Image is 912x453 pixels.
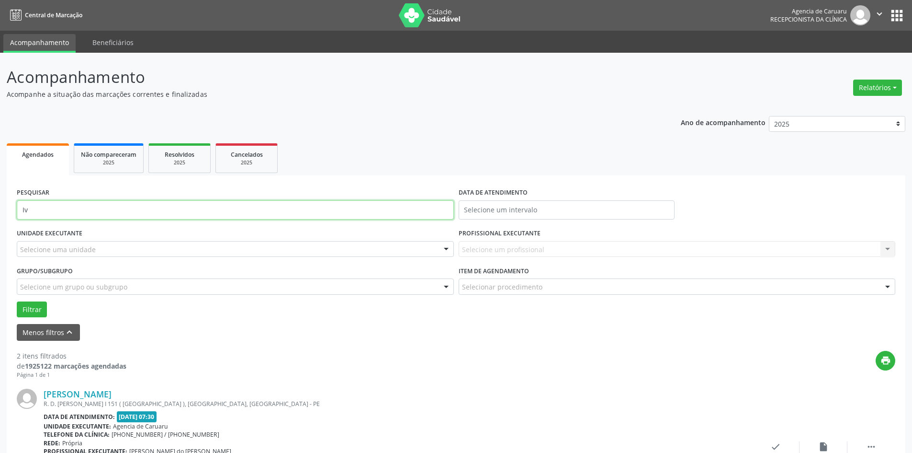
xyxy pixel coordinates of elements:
i: keyboard_arrow_up [64,327,75,337]
span: Selecionar procedimento [462,282,542,292]
i: insert_drive_file [818,441,829,452]
p: Acompanhe a situação das marcações correntes e finalizadas [7,89,636,99]
span: Não compareceram [81,151,136,159]
i: print [880,355,891,366]
span: Própria [62,439,82,447]
div: de [17,361,126,371]
a: Acompanhamento [3,34,76,53]
a: Beneficiários [86,34,140,51]
span: [DATE] 07:30 [117,411,157,422]
label: PROFISSIONAL EXECUTANTE [459,226,540,241]
input: Selecione um intervalo [459,200,675,220]
input: Nome, código do beneficiário ou CPF [17,200,454,220]
span: Agendados [22,151,54,159]
button:  [870,5,889,25]
div: 2025 [81,159,136,166]
span: Central de Marcação [25,11,82,19]
span: Resolvidos [165,151,194,159]
div: 2025 [223,159,270,166]
span: Recepcionista da clínica [770,15,847,23]
span: [PHONE_NUMBER] / [PHONE_NUMBER] [112,430,219,439]
b: Telefone da clínica: [44,430,110,439]
label: Grupo/Subgrupo [17,264,73,279]
div: R. D. [PERSON_NAME] I 151 ( [GEOGRAPHIC_DATA] ), [GEOGRAPHIC_DATA], [GEOGRAPHIC_DATA] - PE [44,400,752,408]
img: img [850,5,870,25]
a: [PERSON_NAME] [44,389,112,399]
button: Relatórios [853,80,902,96]
strong: 1925122 marcações agendadas [25,361,126,371]
div: Agencia de Caruaru [770,7,847,15]
div: Página 1 de 1 [17,371,126,379]
p: Ano de acompanhamento [681,116,766,128]
i: check [770,441,781,452]
b: Unidade executante: [44,422,111,430]
span: Selecione uma unidade [20,244,96,255]
label: PESQUISAR [17,186,49,200]
p: Acompanhamento [7,65,636,89]
div: 2025 [156,159,203,166]
button: print [876,351,895,371]
label: DATA DE ATENDIMENTO [459,186,528,200]
img: img [17,389,37,409]
span: Cancelados [231,151,263,159]
a: Central de Marcação [7,7,82,23]
i:  [866,441,877,452]
div: 2 itens filtrados [17,351,126,361]
label: Item de agendamento [459,264,529,279]
label: UNIDADE EXECUTANTE [17,226,82,241]
button: Filtrar [17,302,47,318]
span: Agencia de Caruaru [113,422,168,430]
button: Menos filtroskeyboard_arrow_up [17,324,80,341]
span: Selecione um grupo ou subgrupo [20,282,127,292]
button: apps [889,7,905,24]
b: Rede: [44,439,60,447]
b: Data de atendimento: [44,413,115,421]
i:  [874,9,885,19]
